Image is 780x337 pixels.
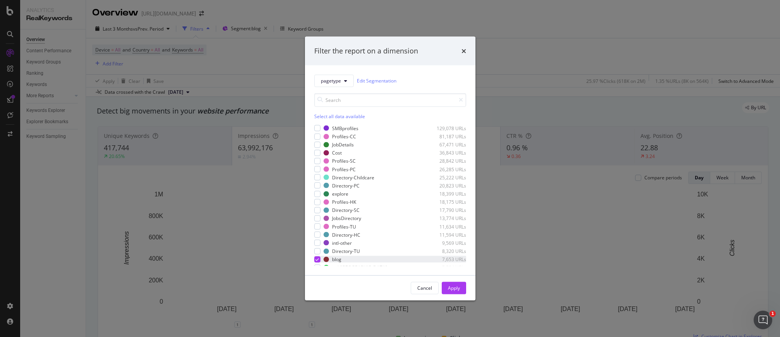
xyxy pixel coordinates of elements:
[428,150,466,156] div: 36,843 URLs
[332,215,361,222] div: JobsDirectory
[428,256,466,263] div: 7,653 URLs
[314,74,354,87] button: pagetype
[332,182,360,189] div: Directory-PC
[428,158,466,164] div: 28,842 URLs
[332,158,356,164] div: Profiles-SC
[411,282,439,294] button: Cancel
[332,191,348,197] div: explore
[332,264,387,271] div: intl-[GEOGRAPHIC_DATA]
[314,46,418,56] div: Filter the report on a dimension
[428,231,466,238] div: 11,594 URLs
[770,311,776,317] span: 1
[332,223,356,230] div: Profiles-TU
[332,166,356,172] div: Profiles-PC
[428,182,466,189] div: 20,823 URLs
[332,125,358,131] div: SMBprofiles
[428,215,466,222] div: 13,774 URLs
[754,311,772,329] iframe: Intercom live chat
[428,125,466,131] div: 129,078 URLs
[428,248,466,254] div: 8,320 URLs
[428,199,466,205] div: 18,175 URLs
[332,150,342,156] div: Cost
[428,191,466,197] div: 18,399 URLs
[442,282,466,294] button: Apply
[332,256,341,263] div: blog
[428,239,466,246] div: 9,569 URLs
[428,207,466,213] div: 17,790 URLs
[305,37,475,301] div: modal
[428,264,466,271] div: 5,584 URLs
[428,223,466,230] div: 11,634 URLs
[428,133,466,140] div: 81,187 URLs
[428,141,466,148] div: 67,471 URLs
[428,174,466,181] div: 25,222 URLs
[448,285,460,291] div: Apply
[332,239,352,246] div: intl-other
[332,133,356,140] div: Profiles-CC
[461,46,466,56] div: times
[357,77,396,85] a: Edit Segmentation
[332,207,360,213] div: Directory-SC
[332,141,354,148] div: JobDetails
[332,248,360,254] div: Directory-TU
[417,285,432,291] div: Cancel
[314,93,466,107] input: Search
[428,166,466,172] div: 26,285 URLs
[321,77,341,84] span: pagetype
[332,174,374,181] div: Directory-Childcare
[314,113,466,119] div: Select all data available
[332,231,360,238] div: Directory-HC
[332,199,356,205] div: Profiles-HK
